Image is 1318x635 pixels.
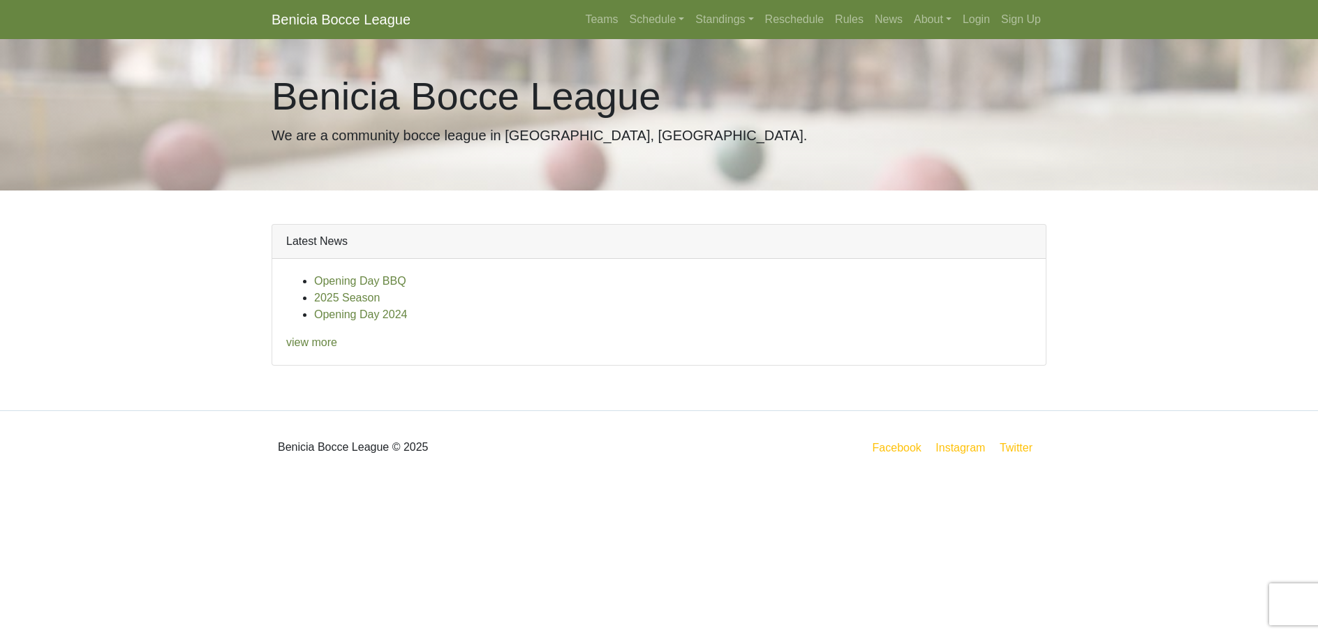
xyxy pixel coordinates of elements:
h1: Benicia Bocce League [272,73,1046,119]
div: Benicia Bocce League © 2025 [261,422,659,472]
a: Standings [690,6,759,33]
a: About [908,6,957,33]
a: Teams [579,6,623,33]
a: Facebook [870,439,924,456]
a: Sign Up [995,6,1046,33]
p: We are a community bocce league in [GEOGRAPHIC_DATA], [GEOGRAPHIC_DATA]. [272,125,1046,146]
a: Rules [829,6,869,33]
a: Instagram [933,439,988,456]
a: Opening Day BBQ [314,275,406,287]
a: 2025 Season [314,292,380,304]
a: view more [286,336,337,348]
a: Benicia Bocce League [272,6,410,33]
a: News [869,6,908,33]
a: Schedule [624,6,690,33]
a: Reschedule [760,6,830,33]
div: Latest News [272,225,1046,259]
a: Opening Day 2024 [314,308,407,320]
a: Login [957,6,995,33]
a: Twitter [997,439,1044,456]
